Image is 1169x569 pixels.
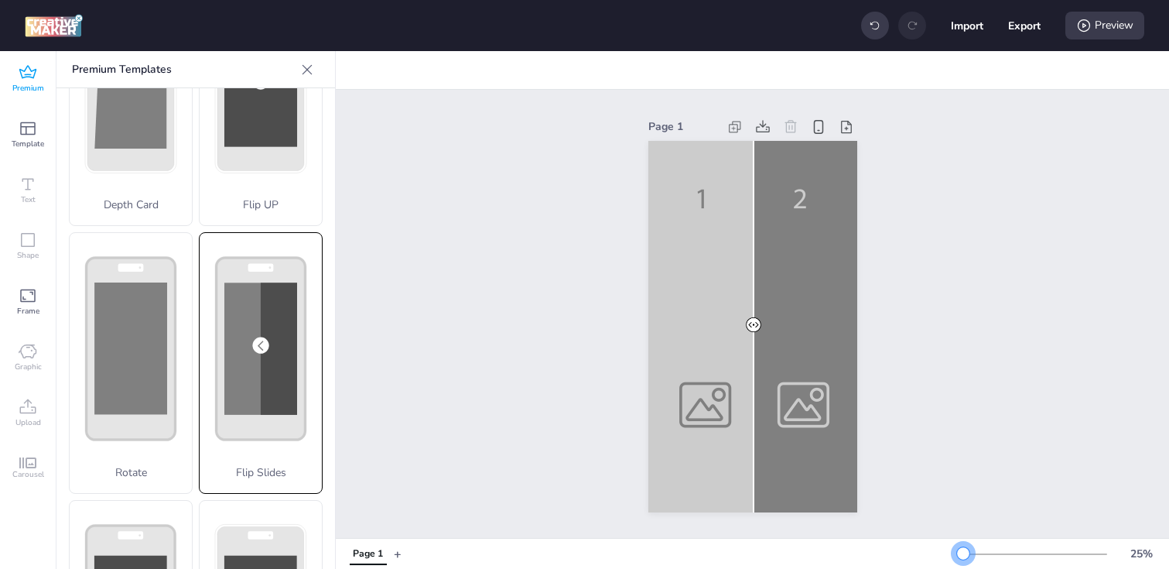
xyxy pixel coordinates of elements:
p: Rotate [70,464,192,481]
div: Tabs [342,540,394,567]
p: Flip UP [200,197,322,213]
button: Export [1008,9,1041,42]
span: Premium [12,82,44,94]
p: Depth Card [70,197,192,213]
span: Carousel [12,468,44,481]
p: Premium Templates [72,51,295,88]
span: Template [12,138,44,150]
img: logo Creative Maker [25,14,83,37]
span: Shape [17,249,39,262]
span: Upload [15,416,41,429]
button: Import [951,9,983,42]
span: Text [21,194,36,206]
div: Page 1 [353,547,383,561]
div: Preview [1065,12,1144,39]
span: Frame [17,305,39,317]
div: Page 1 [648,118,718,135]
div: 25 % [1123,546,1160,562]
p: Flip Slides [200,464,322,481]
button: + [394,540,402,567]
span: Graphic [15,361,42,373]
